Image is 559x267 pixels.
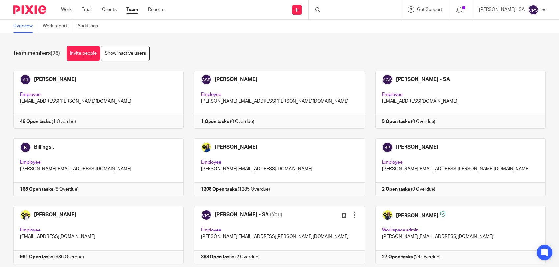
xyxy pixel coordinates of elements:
[417,7,442,12] span: Get Support
[13,5,46,14] img: Pixie
[126,6,138,13] a: Team
[81,6,92,13] a: Email
[528,5,539,15] img: svg%3E
[148,6,164,13] a: Reports
[101,46,150,61] a: Show inactive users
[77,20,103,33] a: Audit logs
[67,46,100,61] a: Invite people
[13,50,60,57] h1: Team members
[61,6,71,13] a: Work
[13,20,38,33] a: Overview
[102,6,117,13] a: Clients
[43,20,72,33] a: Work report
[479,6,525,13] p: [PERSON_NAME] - SA
[51,51,60,56] span: (26)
